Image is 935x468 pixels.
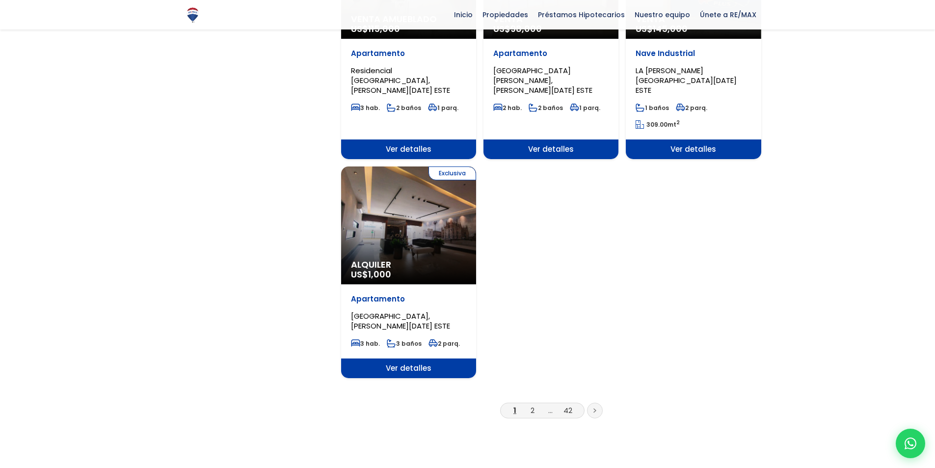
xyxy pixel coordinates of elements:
span: [GEOGRAPHIC_DATA], [PERSON_NAME][DATE] ESTE [351,311,450,331]
span: Propiedades [478,7,533,22]
span: 2 hab. [493,104,522,112]
a: Exclusiva Alquiler US$1,000 Apartamento [GEOGRAPHIC_DATA], [PERSON_NAME][DATE] ESTE 3 hab. 3 baño... [341,166,476,378]
p: Apartamento [351,49,466,58]
span: 2 parq. [676,104,707,112]
span: Ver detalles [626,139,761,159]
a: 42 [563,405,572,415]
span: 309.00 [646,120,668,129]
span: Nuestro equipo [630,7,695,22]
span: US$ [351,268,391,280]
span: 1 parq. [570,104,600,112]
span: 2 baños [387,104,421,112]
span: 2 parq. [428,339,460,348]
a: 2 [531,405,534,415]
span: mt [636,120,680,129]
span: Préstamos Hipotecarios [533,7,630,22]
span: 3 hab. [351,104,380,112]
span: [GEOGRAPHIC_DATA][PERSON_NAME], [PERSON_NAME][DATE] ESTE [493,65,592,95]
span: 1 parq. [428,104,458,112]
span: LA [PERSON_NAME][GEOGRAPHIC_DATA][DATE] ESTE [636,65,737,95]
span: Ver detalles [341,358,476,378]
span: Alquiler [351,260,466,270]
sup: 2 [676,119,680,126]
span: Únete a RE/MAX [695,7,761,22]
span: 3 hab. [351,339,380,348]
span: 3 baños [387,339,422,348]
span: Ver detalles [483,139,618,159]
span: 1 baños [636,104,669,112]
p: Apartamento [493,49,609,58]
span: 1,000 [368,268,391,280]
span: Exclusiva [428,166,476,180]
span: Ver detalles [341,139,476,159]
img: Logo de REMAX [184,6,201,24]
span: 2 baños [529,104,563,112]
p: Apartamento [351,294,466,304]
span: Inicio [449,7,478,22]
a: ... [548,405,553,415]
p: Nave Industrial [636,49,751,58]
span: Residencial [GEOGRAPHIC_DATA], [PERSON_NAME][DATE] ESTE [351,65,450,95]
a: 1 [513,405,516,415]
